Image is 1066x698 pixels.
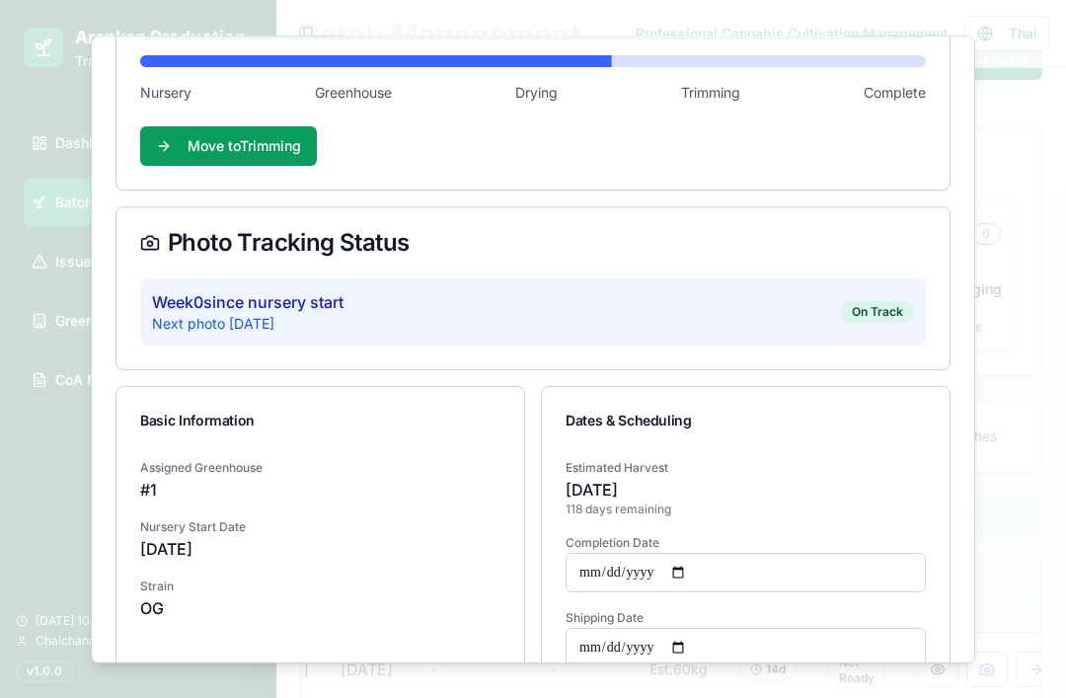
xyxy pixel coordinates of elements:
div: Basic Information [140,410,500,429]
label: Shipping Date [566,609,644,624]
p: [DATE] [566,477,926,501]
button: Move toTrimming [140,125,317,165]
label: Estimated Harvest [566,459,668,474]
p: OG [140,595,500,619]
p: Week 0 since nursery start [152,289,343,313]
span: Nursery [140,82,191,102]
div: Dates & Scheduling [566,410,926,429]
div: On Track [841,300,914,322]
label: Assigned Greenhouse [140,459,263,474]
label: Strain [140,578,174,592]
span: Trimming [681,82,740,102]
span: Drying [515,82,558,102]
span: Greenhouse [315,82,392,102]
label: Nursery Start Date [140,518,246,533]
p: Next photo [DATE] [152,313,343,333]
p: # 1 [140,477,500,501]
p: 118 days remaining [566,501,926,516]
div: Photo Tracking Status [140,230,926,254]
span: Complete [864,82,926,102]
label: Completion Date [566,534,659,549]
p: [DATE] [140,536,500,560]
